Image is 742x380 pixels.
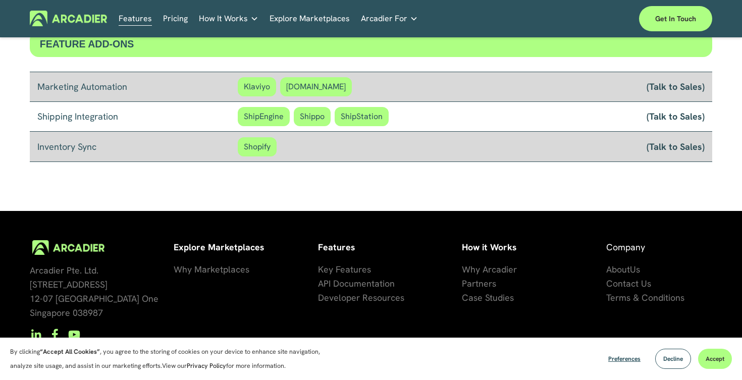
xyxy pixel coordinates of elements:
span: Ca [462,292,473,303]
span: Shippo [294,107,331,126]
span: Developer Resources [318,292,404,303]
img: Arcadier [30,11,107,26]
a: Ca [462,291,473,305]
a: (Talk to Sales) [647,80,705,92]
span: Contact Us [606,278,651,289]
a: YouTube [68,329,80,341]
span: How It Works [199,12,248,26]
p: By clicking , you agree to the storing of cookies on your device to enhance site navigation, anal... [10,345,338,373]
a: Explore Marketplaces [270,11,350,26]
span: artners [467,278,496,289]
a: Contact Us [606,277,651,291]
a: Get in touch [639,6,712,31]
a: artners [467,277,496,291]
span: Klaviyo [238,77,276,96]
a: folder dropdown [199,11,258,26]
a: Facebook [49,329,61,341]
span: About [606,263,630,275]
span: [DOMAIN_NAME] [280,77,352,96]
div: FEATURE ADD-ONS [30,31,712,57]
div: Inventory Sync [37,140,238,154]
iframe: Chat Widget [692,332,742,380]
span: se Studies [473,292,514,303]
span: Why Arcadier [462,263,517,275]
a: P [462,277,467,291]
span: Company [606,241,645,253]
span: Us [630,263,640,275]
a: About [606,262,630,277]
span: Arcadier For [361,12,407,26]
a: Developer Resources [318,291,404,305]
span: Key Features [318,263,371,275]
a: folder dropdown [361,11,418,26]
span: Terms & Conditions [606,292,684,303]
span: API Documentation [318,278,395,289]
span: Preferences [608,355,641,363]
a: Key Features [318,262,371,277]
strong: How it Works [462,241,516,253]
span: Decline [663,355,683,363]
span: ShipStation [335,107,389,126]
button: Decline [655,349,691,369]
span: Shopify [238,137,277,156]
strong: “Accept All Cookies” [40,348,100,356]
a: Privacy Policy [187,362,226,370]
a: Pricing [163,11,188,26]
a: API Documentation [318,277,395,291]
a: LinkedIn [30,329,42,341]
span: P [462,278,467,289]
a: (Talk to Sales) [647,110,705,122]
button: Preferences [601,349,648,369]
a: se Studies [473,291,514,305]
div: Marketing Automation [37,80,238,94]
span: Why Marketplaces [174,263,249,275]
a: Features [119,11,152,26]
strong: Features [318,241,355,253]
span: ShipEngine [238,107,290,126]
a: Why Arcadier [462,262,517,277]
span: Arcadier Pte. Ltd. [STREET_ADDRESS] 12-07 [GEOGRAPHIC_DATA] One Singapore 038987 [30,264,158,318]
a: (Talk to Sales) [647,140,705,152]
strong: Explore Marketplaces [174,241,264,253]
div: Shipping Integration [37,110,238,124]
a: Why Marketplaces [174,262,249,277]
a: Terms & Conditions [606,291,684,305]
